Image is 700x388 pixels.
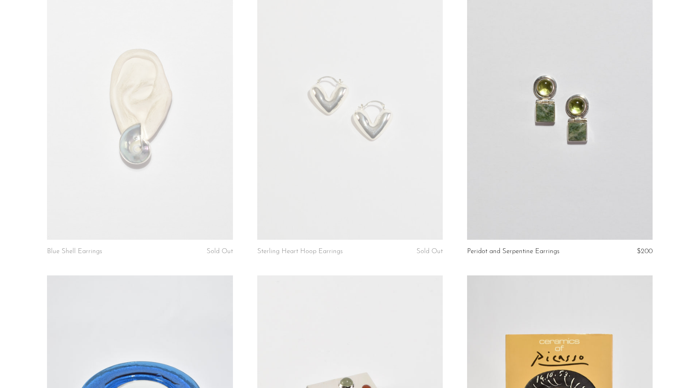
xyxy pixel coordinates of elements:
a: Sterling Heart Hoop Earrings [257,248,343,255]
a: Blue Shell Earrings [47,248,102,255]
a: Peridot and Serpentine Earrings [467,248,559,255]
span: Sold Out [416,248,443,255]
span: $200 [637,248,653,255]
span: Sold Out [207,248,233,255]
